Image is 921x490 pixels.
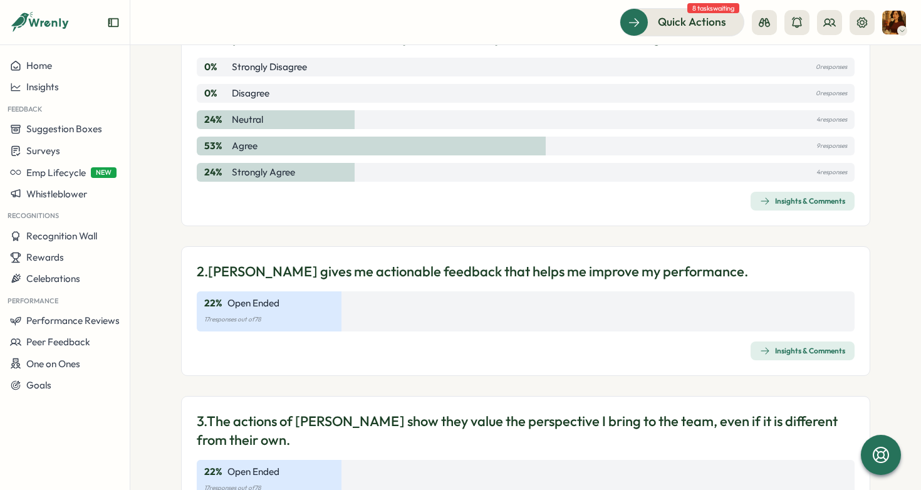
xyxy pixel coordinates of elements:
[620,8,744,36] button: Quick Actions
[232,165,295,179] p: Strongly Agree
[751,192,855,211] button: Insights & Comments
[26,315,120,326] span: Performance Reviews
[882,11,906,34] img: Barbs
[26,358,80,370] span: One on Ones
[204,113,229,127] p: 24 %
[232,60,307,74] p: Strongly Disagree
[107,16,120,29] button: Expand sidebar
[816,86,847,100] p: 0 responses
[227,296,279,310] p: Open Ended
[816,113,847,127] p: 4 responses
[658,14,726,30] span: Quick Actions
[227,465,279,479] p: Open Ended
[26,145,60,157] span: Surveys
[26,188,87,200] span: Whistleblower
[26,273,80,284] span: Celebrations
[760,196,845,206] div: Insights & Comments
[204,165,229,179] p: 24 %
[26,230,97,242] span: Recognition Wall
[232,113,263,127] p: Neutral
[687,3,739,13] span: 8 tasks waiting
[26,251,64,263] span: Rewards
[751,341,855,360] button: Insights & Comments
[26,379,51,391] span: Goals
[232,139,258,153] p: Agree
[816,139,847,153] p: 9 responses
[26,81,59,93] span: Insights
[26,123,102,135] span: Suggestion Boxes
[232,86,269,100] p: Disagree
[204,465,222,479] p: 22 %
[816,165,847,179] p: 4 responses
[204,296,222,310] p: 22 %
[204,313,847,326] p: 17 responses out of 78
[26,336,90,348] span: Peer Feedback
[204,60,229,74] p: 0 %
[816,60,847,74] p: 0 responses
[204,86,229,100] p: 0 %
[204,139,229,153] p: 53 %
[26,167,86,179] span: Emp Lifecycle
[197,412,855,451] p: 3. The actions of [PERSON_NAME] show they value the perspective I bring to the team, even if it i...
[91,167,117,178] span: NEW
[197,262,748,281] p: 2. [PERSON_NAME] gives me actionable feedback that helps me improve my performance.
[760,346,845,356] div: Insights & Comments
[26,60,52,71] span: Home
